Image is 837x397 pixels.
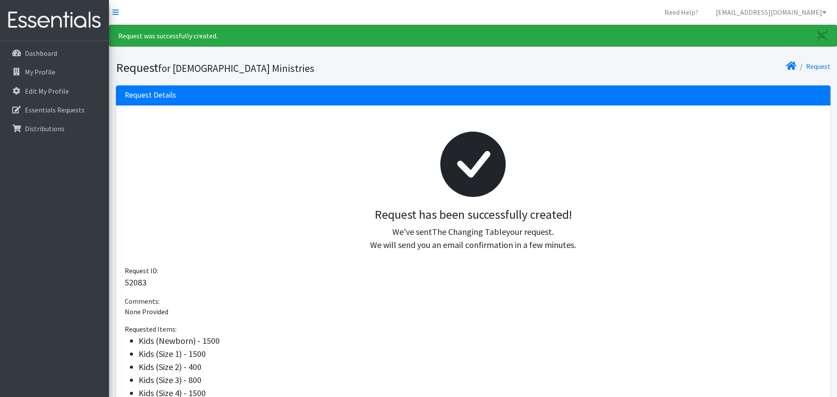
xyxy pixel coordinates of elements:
[25,87,69,95] p: Edit My Profile
[158,62,314,75] small: for [DEMOGRAPHIC_DATA] Ministries
[25,68,55,76] p: My Profile
[25,105,85,114] p: Essentials Requests
[809,25,837,46] a: Close
[3,44,105,62] a: Dashboard
[125,91,176,100] h3: Request Details
[3,101,105,119] a: Essentials Requests
[125,266,158,275] span: Request ID:
[109,25,837,47] div: Request was successfully created.
[657,3,705,21] a: Need Help?
[132,207,815,222] h3: Request has been successfully created!
[25,124,65,133] p: Distributions
[432,226,506,237] span: The Changing Table
[125,325,177,333] span: Requested Items:
[125,307,168,316] span: None Provided
[139,373,822,387] li: Kids (Size 3) - 800
[709,3,834,21] a: [EMAIL_ADDRESS][DOMAIN_NAME]
[132,225,815,251] p: We've sent your request. We will send you an email confirmation in a few minutes.
[125,276,822,289] p: 52083
[125,297,160,305] span: Comments:
[139,334,822,347] li: Kids (Newborn) - 1500
[806,62,830,71] a: Request
[3,63,105,81] a: My Profile
[139,347,822,360] li: Kids (Size 1) - 1500
[3,120,105,137] a: Distributions
[116,60,470,75] h1: Request
[3,82,105,100] a: Edit My Profile
[139,360,822,373] li: Kids (Size 2) - 400
[3,6,105,35] img: HumanEssentials
[25,49,57,58] p: Dashboard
